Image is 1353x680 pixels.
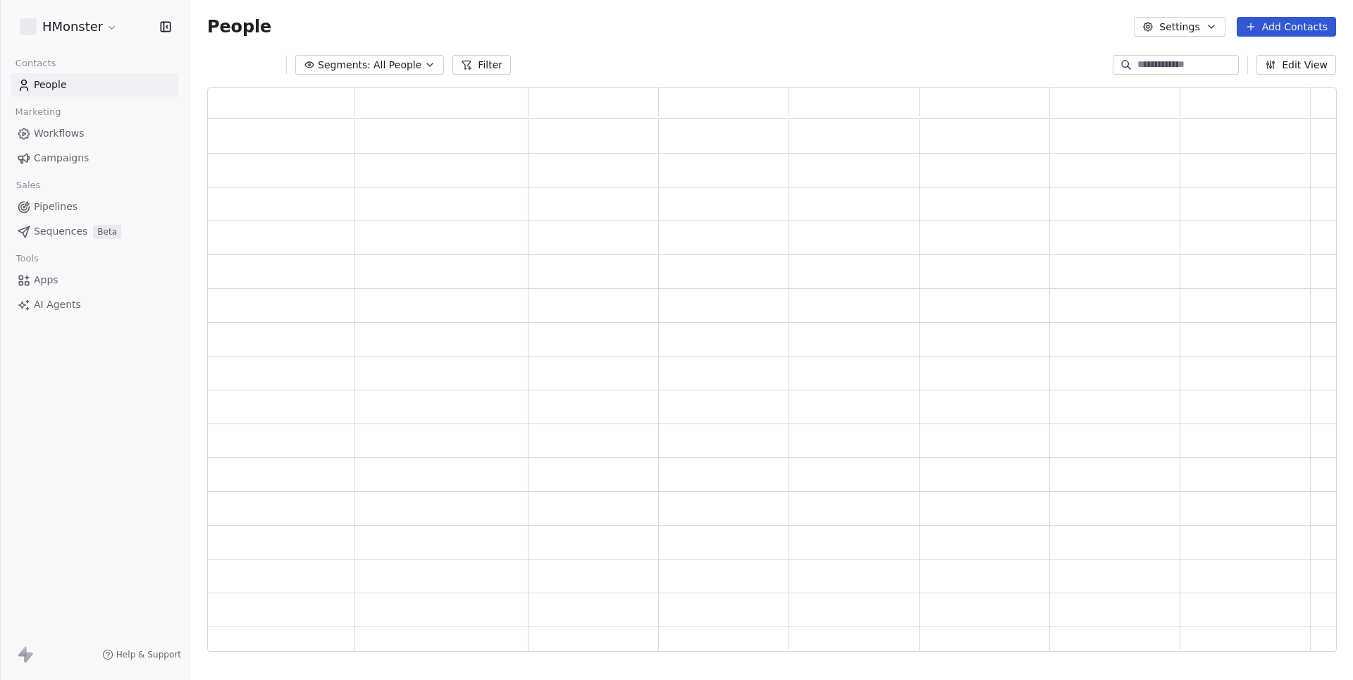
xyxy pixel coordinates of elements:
span: Tools [10,248,44,269]
span: AI Agents [34,297,81,312]
span: Pipelines [34,199,78,214]
a: SequencesBeta [11,220,178,243]
span: Sales [10,175,47,196]
span: HMonster [42,18,103,36]
span: Apps [34,273,58,288]
a: Help & Support [102,649,181,660]
button: HMonster [17,15,121,39]
span: People [34,78,67,92]
a: Apps [11,268,178,292]
a: Pipelines [11,195,178,218]
button: Add Contacts [1237,17,1336,37]
a: People [11,73,178,97]
span: Marketing [9,101,67,123]
span: Workflows [34,126,85,141]
a: AI Agents [11,293,178,316]
a: Workflows [11,122,178,145]
button: Edit View [1256,55,1336,75]
span: People [207,16,271,37]
span: Segments: [318,58,371,73]
span: Campaigns [34,151,89,166]
button: Settings [1134,17,1225,37]
button: Filter [452,55,511,75]
span: Contacts [9,53,62,74]
span: Beta [93,225,121,239]
a: Campaigns [11,147,178,170]
span: Help & Support [116,649,181,660]
span: All People [373,58,421,73]
span: Sequences [34,224,87,239]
